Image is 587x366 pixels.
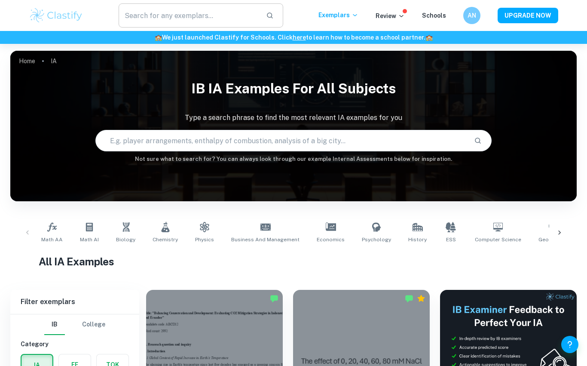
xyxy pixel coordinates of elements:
button: Help and Feedback [561,336,578,353]
h6: We just launched Clastify for Schools. Click to learn how to become a school partner. [2,33,585,42]
span: Biology [116,236,135,243]
img: Marked [270,294,278,303]
p: IA [51,56,57,66]
div: Premium [417,294,425,303]
span: 🏫 [425,34,433,41]
img: Clastify logo [29,7,83,24]
div: Filter type choice [44,314,105,335]
span: Math AA [41,236,63,243]
span: Math AI [80,236,99,243]
span: Chemistry [153,236,178,243]
p: Exemplars [318,10,358,20]
button: College [82,314,105,335]
span: Business and Management [231,236,300,243]
button: UPGRADE NOW [498,8,558,23]
button: IB [44,314,65,335]
h6: Filter exemplars [10,290,139,314]
p: Type a search phrase to find the most relevant IA examples for you [10,113,577,123]
h6: AN [467,11,477,20]
span: ESS [446,236,456,243]
span: 🏫 [155,34,162,41]
button: AN [463,7,480,24]
input: Search for any exemplars... [119,3,259,28]
input: E.g. player arrangements, enthalpy of combustion, analysis of a big city... [96,129,468,153]
a: Schools [422,12,446,19]
span: Geography [538,236,566,243]
a: Home [19,55,35,67]
span: Computer Science [475,236,521,243]
p: Review [376,11,405,21]
button: Search [471,133,485,148]
h6: Category [21,339,129,349]
a: here [293,34,306,41]
h6: Not sure what to search for? You can always look through our example Internal Assessments below f... [10,155,577,163]
span: Physics [195,236,214,243]
h1: All IA Examples [39,254,548,269]
h1: IB IA examples for all subjects [10,75,577,102]
span: History [408,236,427,243]
span: Psychology [362,236,391,243]
span: Economics [317,236,345,243]
img: Marked [405,294,413,303]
